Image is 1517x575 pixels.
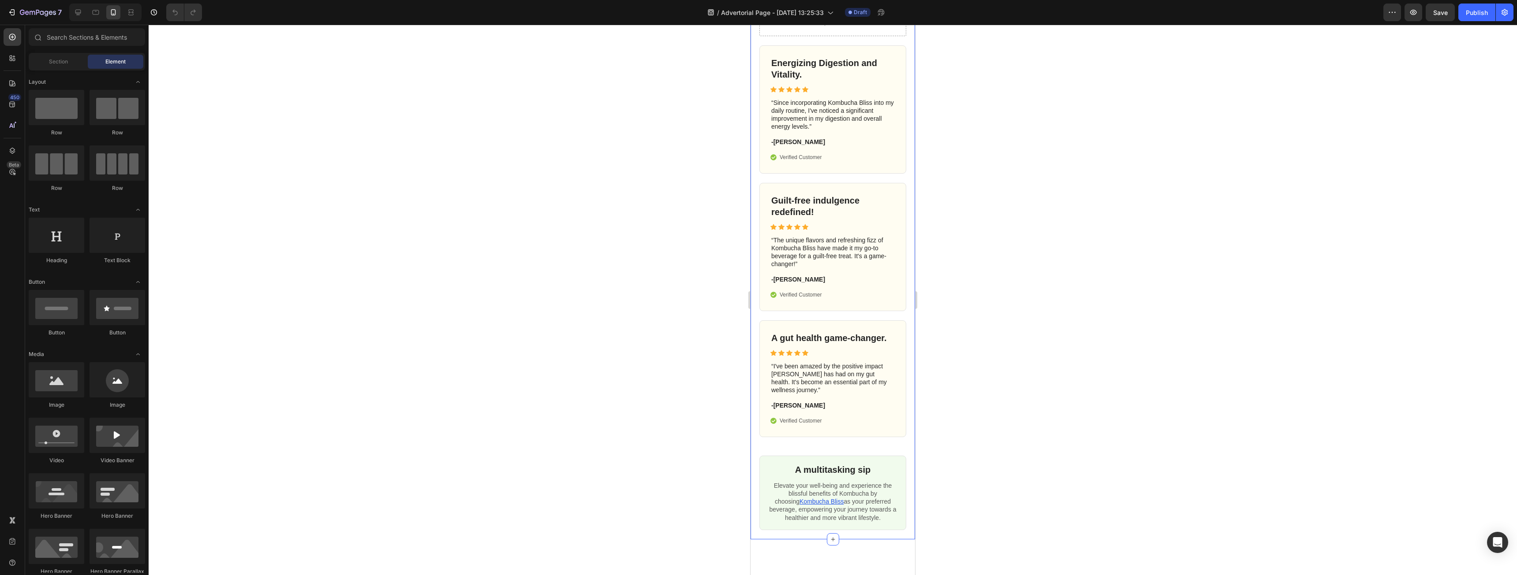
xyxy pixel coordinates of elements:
span: Layout [29,78,46,86]
span: Save [1433,9,1448,16]
div: Row [29,129,84,137]
div: Image [90,401,145,409]
div: Image [29,401,84,409]
span: Toggle open [131,203,145,217]
div: Row [90,184,145,192]
span: Toggle open [131,347,145,361]
iframe: Design area [751,25,915,575]
div: Video Banner [90,456,145,464]
div: Video [29,456,84,464]
button: 7 [4,4,66,21]
div: Text Block [90,256,145,264]
span: Toggle open [131,75,145,89]
span: Button [29,278,45,286]
div: Heading [29,256,84,264]
div: 450 [8,94,21,101]
button: Publish [1458,4,1495,21]
div: Button [90,329,145,337]
div: Button [29,329,84,337]
button: Save [1426,4,1455,21]
span: Element [105,58,126,66]
div: Publish [1466,8,1488,17]
span: / [717,8,719,17]
span: Media [29,350,44,358]
span: Draft [854,8,867,16]
span: Text [29,206,40,214]
div: Undo/Redo [166,4,202,21]
div: Row [29,184,84,192]
span: Section [49,58,68,66]
div: Hero Banner [90,512,145,520]
div: Row [90,129,145,137]
div: Beta [7,161,21,168]
div: Open Intercom Messenger [1487,532,1508,553]
span: Toggle open [131,275,145,289]
span: Advertorial Page - [DATE] 13:25:33 [721,8,824,17]
div: Hero Banner [29,512,84,520]
p: 7 [58,7,62,18]
input: Search Sections & Elements [29,28,145,46]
